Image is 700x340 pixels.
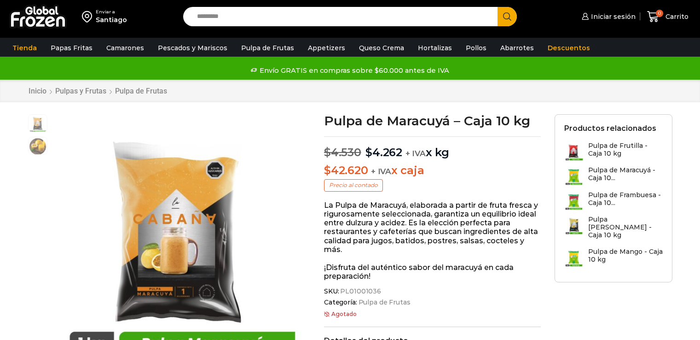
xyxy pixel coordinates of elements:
a: Inicio [28,87,47,95]
a: Pulpas y Frutas [55,87,107,95]
bdi: 4.530 [324,146,361,159]
span: + IVA [371,167,391,176]
a: Pulpa de Maracuyá - Caja 10... [564,166,663,186]
span: + IVA [405,149,426,158]
a: Descuentos [543,39,595,57]
a: Tienda [8,39,41,57]
nav: Breadcrumb [28,87,168,95]
span: 0 [656,10,663,17]
p: ¡Disfruta del auténtico sabor del maracuyá en cada preparación! [324,263,541,281]
h3: Pulpa de Frambuesa - Caja 10... [588,191,663,207]
a: Pulpa [PERSON_NAME] - Caja 10 kg [564,216,663,243]
h3: Pulpa [PERSON_NAME] - Caja 10 kg [588,216,663,239]
span: WhatsApp Image 2025-02-14 at 6.07.10 AM [29,115,47,133]
h2: Productos relacionados [564,124,656,133]
a: Hortalizas [413,39,457,57]
span: SKU: [324,287,541,295]
a: Camarones [102,39,149,57]
p: Agotado [324,311,541,317]
a: Pescados y Mariscos [153,39,232,57]
h3: Pulpa de Frutilla - Caja 10 kg [588,142,663,158]
bdi: 4.262 [365,146,402,159]
a: Pulpa de Frutas [357,299,411,306]
bdi: 42.620 [324,164,368,177]
a: Pulpa de Frutas [237,39,299,57]
span: Categoría: [324,299,541,306]
div: Santiago [96,15,127,24]
img: address-field-icon.svg [82,9,96,24]
p: x caja [324,164,541,177]
a: Queso Crema [354,39,409,57]
a: Pulpa de Frambuesa - Caja 10... [564,191,663,211]
a: Pulpa de Frutas [115,87,168,95]
span: PL01001036 [339,287,381,295]
a: Papas Fritas [46,39,97,57]
div: Enviar a [96,9,127,15]
a: Pulpa de Mango - Caja 10 kg [564,248,663,268]
h1: Pulpa de Maracuyá – Caja 10 kg [324,114,541,127]
span: $ [324,146,331,159]
a: Pulpa de Frutilla - Caja 10 kg [564,142,663,162]
a: Appetizers [303,39,350,57]
p: La Pulpa de Maracuyá, elaborada a partir de fruta fresca y rigurosamente seleccionada, garantiza ... [324,201,541,254]
span: Iniciar sesión [589,12,636,21]
span: $ [324,164,331,177]
span: jugo-maracuya [29,137,47,156]
span: $ [365,146,372,159]
a: 0 Carrito [645,6,691,28]
p: x kg [324,136,541,159]
p: Precio al contado [324,179,383,191]
a: Iniciar sesión [579,7,636,26]
a: Pollos [461,39,491,57]
h3: Pulpa de Mango - Caja 10 kg [588,248,663,264]
button: Search button [498,7,517,26]
span: Carrito [663,12,688,21]
h3: Pulpa de Maracuyá - Caja 10... [588,166,663,182]
a: Abarrotes [496,39,538,57]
